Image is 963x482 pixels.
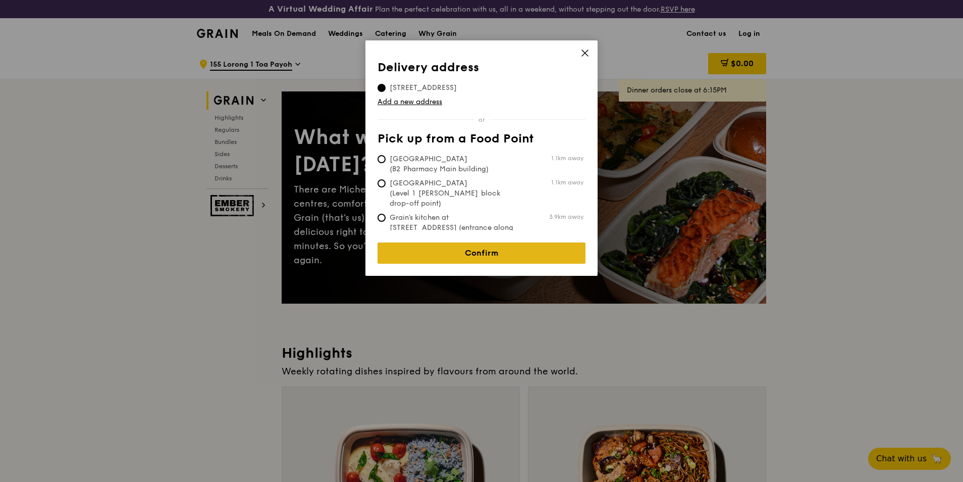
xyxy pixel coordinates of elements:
span: Grain's kitchen at [STREET_ADDRESS] (entrance along [PERSON_NAME][GEOGRAPHIC_DATA]) [378,213,528,253]
input: [GEOGRAPHIC_DATA] (Level 1 [PERSON_NAME] block drop-off point)1.1km away [378,179,386,187]
span: [GEOGRAPHIC_DATA] (Level 1 [PERSON_NAME] block drop-off point) [378,178,528,209]
a: Confirm [378,243,585,264]
span: 1.1km away [551,178,583,186]
span: 3.9km away [549,213,583,221]
th: Pick up from a Food Point [378,132,585,150]
span: [STREET_ADDRESS] [378,83,469,93]
span: 1.1km away [551,154,583,162]
th: Delivery address [378,61,585,79]
input: [STREET_ADDRESS] [378,84,386,92]
span: [GEOGRAPHIC_DATA] (B2 Pharmacy Main building) [378,154,528,174]
a: Add a new address [378,97,585,107]
input: Grain's kitchen at [STREET_ADDRESS] (entrance along [PERSON_NAME][GEOGRAPHIC_DATA])3.9km away [378,214,386,222]
input: [GEOGRAPHIC_DATA] (B2 Pharmacy Main building)1.1km away [378,155,386,163]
